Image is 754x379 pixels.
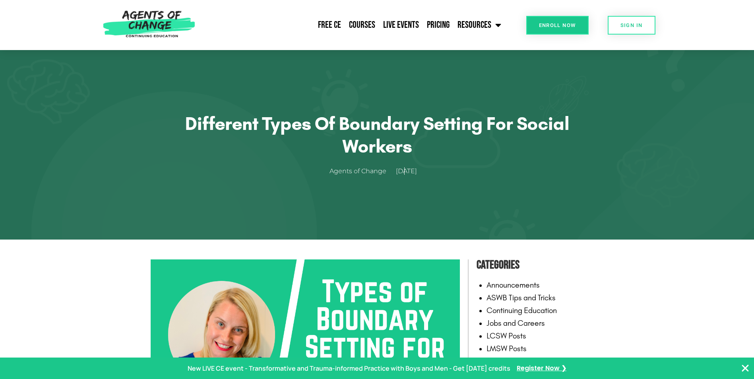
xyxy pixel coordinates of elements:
span: Agents of Change [330,166,386,177]
a: [DATE] [396,166,425,177]
a: Resources [454,15,505,35]
span: Enroll Now [539,23,576,28]
a: Agents of Change [330,166,394,177]
a: Announcements [487,280,540,290]
time: [DATE] [396,167,417,175]
a: Continuing Education [487,306,557,315]
a: Free CE [314,15,345,35]
button: Close Banner [740,364,750,373]
h4: Categories [477,255,604,275]
a: LCSW Posts [487,331,526,340]
nav: Menu [199,15,505,35]
a: Enroll Now [526,16,589,35]
p: New LIVE CE event - Transformative and Trauma-informed Practice with Boys and Men - Get [DATE] cr... [188,363,510,374]
a: Jobs and Careers [487,318,545,328]
a: SIGN IN [608,16,655,35]
a: Register Now ❯ [517,363,566,374]
a: LMSW Posts [487,344,527,353]
span: SIGN IN [620,23,643,28]
a: ASWB Tips and Tricks [487,293,556,302]
a: Courses [345,15,379,35]
h1: Different Types of Boundary Setting for Social Workers [171,112,584,157]
a: Live Events [379,15,423,35]
a: State Licensing Requirements [487,356,584,366]
a: Pricing [423,15,454,35]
